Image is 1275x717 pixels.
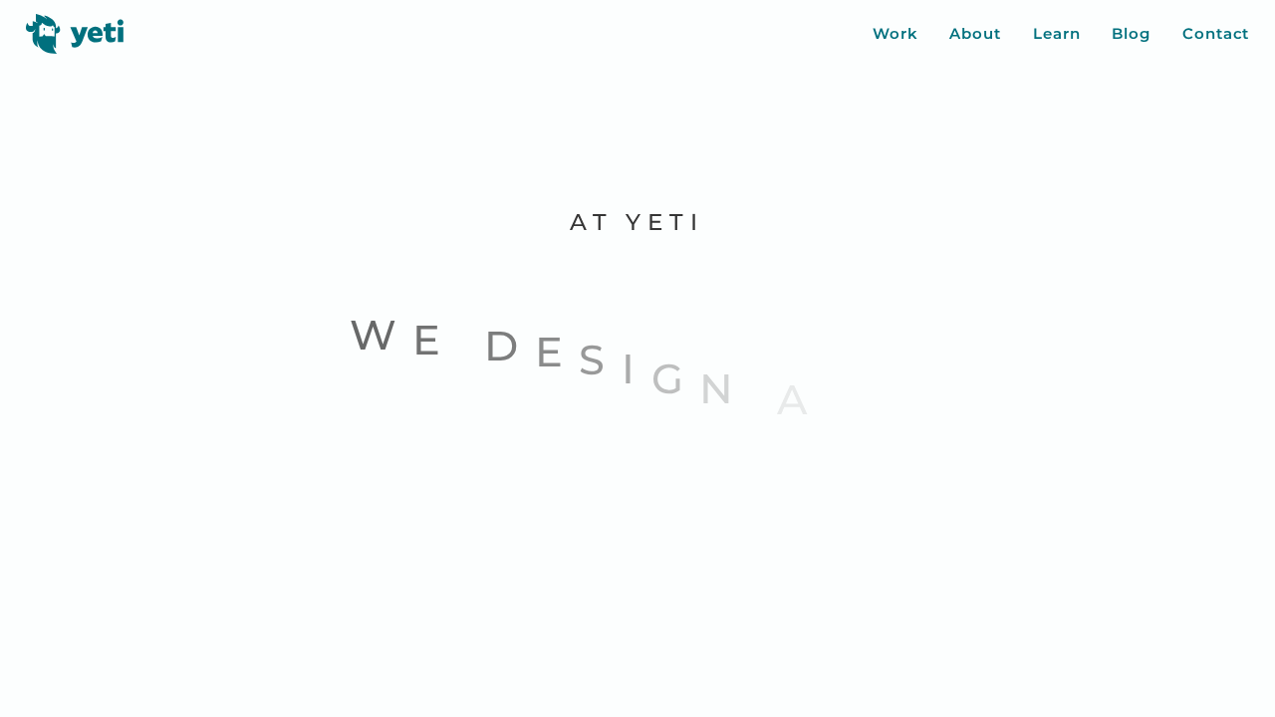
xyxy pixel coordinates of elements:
img: Yeti logo [26,14,125,54]
a: Blog [1112,23,1150,46]
a: Learn [1033,23,1081,46]
a: Contact [1182,23,1249,46]
a: Work [873,23,918,46]
p: At Yeti [260,208,1013,238]
a: About [949,23,1001,46]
